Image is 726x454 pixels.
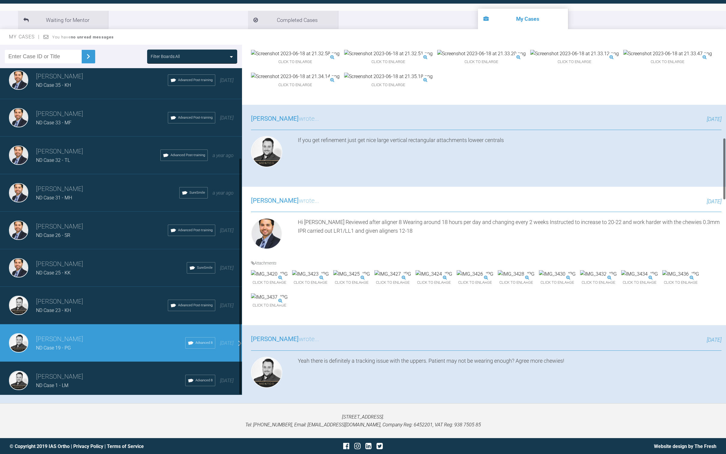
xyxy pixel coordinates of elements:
span: Advanced Post-training [178,115,213,120]
h3: [PERSON_NAME] [36,109,168,119]
img: Greg Souster [9,296,28,315]
span: Click to enlarge [457,278,493,287]
img: IMG_3426.JPG [457,270,493,278]
span: Advanced Post-training [178,228,213,233]
span: ND Case 25 - KK [36,270,71,276]
a: Website design by The Fresh [654,443,716,449]
h3: [PERSON_NAME] [36,184,179,194]
h3: [PERSON_NAME] [36,297,168,307]
span: Click to enlarge [580,278,617,287]
span: Click to enlarge [292,278,329,287]
span: [DATE] [220,115,234,121]
span: Click to enlarge [374,278,411,287]
img: chevronRight.28bd32b0.svg [83,52,93,61]
span: Advanced Post-training [178,77,213,83]
span: You have [52,35,114,39]
img: Screenshot 2023-06-18 at 21.33.20.png [437,50,526,58]
span: Click to enlarge [498,278,534,287]
p: [STREET_ADDRESS]. Tel: [PHONE_NUMBER], Email: [EMAIL_ADDRESS][DOMAIN_NAME], Company Reg: 6452201,... [10,413,716,428]
span: Click to enlarge [344,57,433,67]
span: Click to enlarge [251,57,340,67]
span: Click to enlarge [344,80,433,90]
div: Yeah there is definitely a tracking issue with the uppers. Patient may not be wearing enough? Agr... [298,357,721,390]
img: Screenshot 2023-06-18 at 21.35.18.png [344,73,433,80]
span: My Cases [9,34,40,40]
input: Enter Case ID or Title [5,50,82,63]
img: IMG_3436.JPG [662,270,699,278]
img: Greg Souster [251,136,282,167]
span: ND Case 19 - PG [36,345,71,351]
span: [DATE] [220,340,234,346]
span: Click to enlarge [621,278,658,287]
span: Click to enlarge [251,80,340,90]
img: IMG_3428.JPG [498,270,534,278]
span: ND Case 26 - SR [36,232,70,238]
h3: [PERSON_NAME] [36,334,185,344]
span: ND Case 1 - LM [36,383,68,388]
h3: [PERSON_NAME] [36,372,185,382]
span: SureSmile [189,190,205,195]
img: Neeraj Diddee [9,71,28,90]
span: [PERSON_NAME] [251,197,299,204]
span: Advanced 8 [195,340,213,346]
li: My Cases [478,9,568,29]
span: [DATE] [220,378,234,383]
img: IMG_3437.JPG [251,293,288,301]
span: ND Case 35 - KH [36,82,71,88]
span: Click to enlarge [251,278,288,287]
span: [PERSON_NAME] [251,115,299,122]
img: IMG_3434.JPG [621,270,658,278]
img: IMG_3420.JPG [251,270,288,278]
img: Neeraj Diddee [9,258,28,277]
span: Click to enlarge [530,57,619,67]
img: Screenshot 2023-06-18 at 21.34.14.png [251,73,340,80]
img: Screenshot 2023-06-18 at 21.32.51.png [344,50,433,58]
span: [DATE] [220,265,234,271]
span: [DATE] [707,337,721,343]
li: Waiting for Mentor [18,11,108,29]
h3: [PERSON_NAME] [36,222,168,232]
img: Greg Souster [251,357,282,388]
span: Click to enlarge [333,278,370,287]
span: Click to enlarge [539,278,576,287]
span: Click to enlarge [623,57,712,67]
img: IMG_3427.JPG [374,270,411,278]
span: Click to enlarge [662,278,699,287]
a: Terms of Service [107,443,144,449]
span: ND Case 31 - MH [36,195,72,201]
div: If you get refinement just get nice large vertical rectangular attachments loweer centrals [298,136,721,170]
div: Hi [PERSON_NAME] Reviewed after aligner 8 Wearing around 18 hours per day and changing every 2 we... [298,218,721,252]
img: Greg Souster [9,371,28,390]
img: IMG_3423.JPG [292,270,329,278]
img: Screenshot 2023-06-18 at 21.32.58.png [251,50,340,58]
div: © Copyright 2019 IAS Ortho | | [10,443,245,450]
h3: [PERSON_NAME] [36,147,160,157]
h3: [PERSON_NAME] [36,259,187,269]
span: Click to enlarge [437,57,526,67]
strong: no unread messages [71,35,114,39]
span: Advanced Post-training [178,303,213,308]
img: IMG_3424.JPG [416,270,452,278]
img: Screenshot 2023-06-18 at 21.33.47.png [623,50,712,58]
h3: wrote... [251,114,319,124]
img: Neeraj Diddee [9,108,28,127]
img: IMG_3425.JPG [333,270,370,278]
img: IMG_3430.JPG [539,270,576,278]
img: Neeraj Diddee [9,221,28,240]
span: ND Case 33 - MF [36,120,71,126]
span: [PERSON_NAME] [251,335,299,343]
li: Completed Cases [248,11,338,29]
span: [DATE] [707,116,721,122]
span: Click to enlarge [416,278,452,287]
span: SureSmile [197,265,213,271]
span: [DATE] [220,228,234,233]
a: Privacy Policy [73,443,103,449]
span: ND Case 32 - TL [36,157,70,163]
h3: wrote... [251,334,319,344]
img: IMG_3432.JPG [580,270,617,278]
span: ND Case 23 - KH [36,307,71,313]
img: Screenshot 2023-06-18 at 21.33.12.png [530,50,619,58]
span: a year ago [213,153,234,158]
img: Neeraj Diddee [9,146,28,165]
span: Advanced 8 [195,378,213,383]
